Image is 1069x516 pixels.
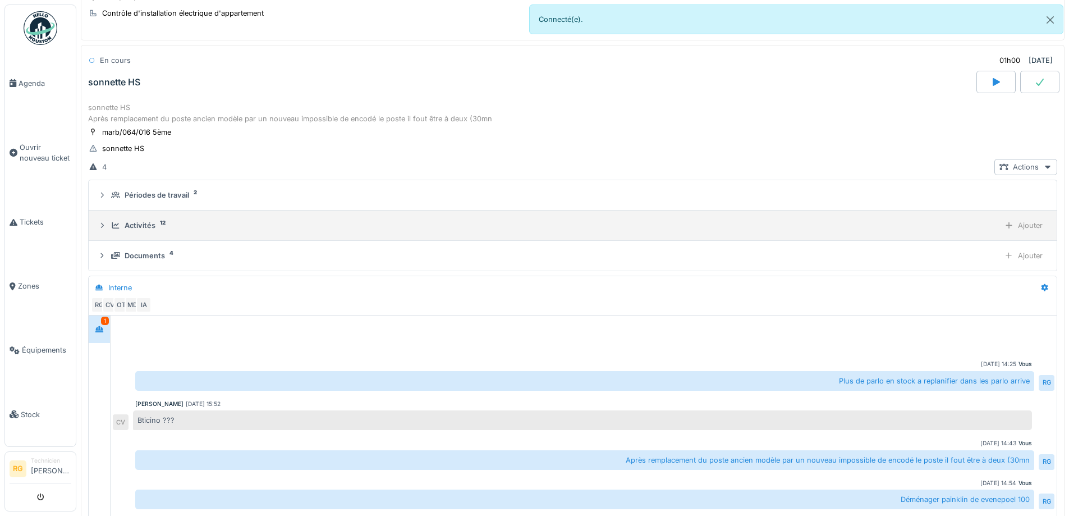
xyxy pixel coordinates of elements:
a: Équipements [5,318,76,382]
div: [DATE] 14:54 [980,479,1016,487]
div: sonnette HS [88,77,140,88]
div: Périodes de travail [125,190,189,200]
div: RG [1039,454,1054,470]
button: Close [1038,5,1063,35]
div: Ajouter [999,248,1048,264]
div: CV [113,414,129,430]
div: Contrôle d'installation électrique d'appartement [102,8,264,19]
div: sonnette HS Après remplacement du poste ancien modèle par un nouveau impossible de encodé le post... [88,102,1057,124]
div: [DATE] [1029,55,1053,66]
div: Après remplacement du poste ancien modèle par un nouveau impossible de encodé le poste il fout êt... [135,450,1034,470]
div: 01h00 [999,55,1020,66]
div: RG [1039,494,1054,509]
div: marb/064/016 5ème [102,127,171,138]
span: Tickets [20,217,71,227]
span: Zones [18,281,71,291]
div: Actions [994,159,1057,175]
div: CV [102,297,118,313]
summary: Activités12Ajouter [93,215,1052,236]
div: Vous [1018,479,1032,487]
div: RG [91,297,107,313]
div: RG [1039,375,1054,391]
a: Stock [5,382,76,446]
div: 4 [102,162,107,172]
div: Bticino ??? [133,410,1032,430]
div: Documents [125,250,165,261]
img: Badge_color-CXgf-gQk.svg [24,11,57,45]
span: Agenda [19,78,71,89]
div: sonnette HS [102,143,144,154]
div: 1 [101,317,109,325]
div: Vous [1018,360,1032,368]
div: IA [136,297,152,313]
li: RG [10,460,26,477]
span: Ouvrir nouveau ticket [20,142,71,163]
div: Déménager painklin de evenepoel 100 [135,490,1034,509]
div: Vous [1018,439,1032,447]
summary: Documents4Ajouter [93,245,1052,266]
li: [PERSON_NAME] [31,456,71,481]
div: Technicien [31,456,71,465]
div: OT [113,297,129,313]
a: Ouvrir nouveau ticket [5,115,76,190]
a: Agenda [5,51,76,115]
div: Connecté(e). [529,4,1064,34]
div: Ajouter [999,217,1048,234]
a: Tickets [5,190,76,254]
div: [DATE] 14:25 [981,360,1016,368]
div: [DATE] 15:52 [186,400,221,408]
summary: Périodes de travail2 [93,185,1052,206]
div: Interne [108,282,132,293]
div: [PERSON_NAME] [135,400,183,408]
div: Activités [125,220,155,231]
div: [DATE] 14:43 [980,439,1016,447]
div: En cours [100,55,131,66]
span: Équipements [22,345,71,355]
a: Zones [5,254,76,318]
div: MD [125,297,140,313]
a: RG Technicien[PERSON_NAME] [10,456,71,483]
span: Stock [21,409,71,420]
div: Plus de parlo en stock a replanifier dans les parlo arrive [135,371,1034,391]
